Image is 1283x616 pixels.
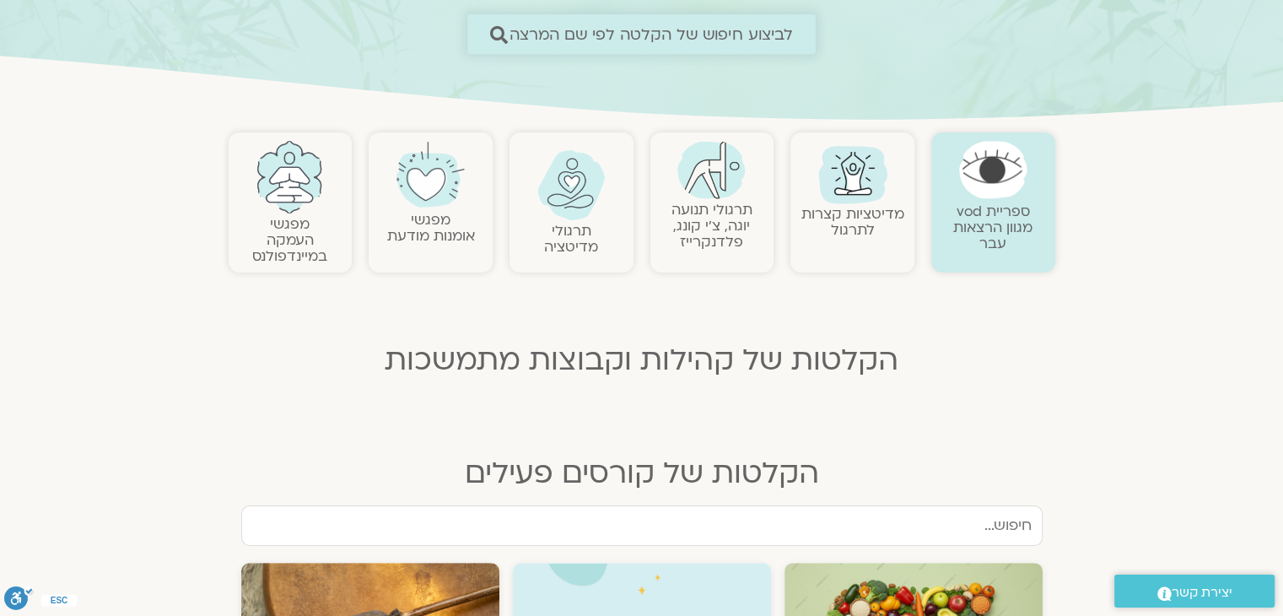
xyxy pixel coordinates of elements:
h2: הקלטות של קורסים פעילים [229,457,1055,490]
a: מפגשיהעמקה במיינדפולנס [252,214,327,266]
a: מדיטציות קצרות לתרגול [801,204,904,240]
a: ספריית vodמגוון הרצאות עבר [953,202,1032,253]
h2: הקלטות של קהילות וקבוצות מתמשכות [229,343,1055,377]
input: חיפוש... [241,505,1043,546]
a: תרגולימדיטציה [544,221,598,257]
span: יצירת קשר [1172,581,1232,604]
span: לביצוע חיפוש של הקלטה לפי שם המרצה [509,25,794,43]
a: מפגשיאומנות מודעת [387,210,475,246]
a: יצירת קשר [1114,575,1275,608]
a: תרגולי תנועהיוגה, צ׳י קונג, פלדנקרייז [671,200,752,251]
a: לביצוע חיפוש של הקלטה לפי שם המרצה [467,14,816,54]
